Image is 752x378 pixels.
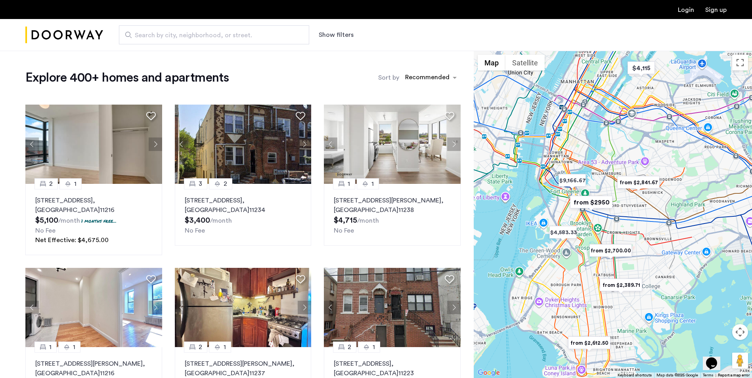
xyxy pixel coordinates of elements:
p: [STREET_ADDRESS] 11216 [35,196,152,215]
a: Report a map error [718,372,750,378]
button: Show street map [478,55,505,71]
p: [STREET_ADDRESS] 11234 [185,196,302,215]
button: Previous apartment [324,301,337,314]
div: from $2,841.67 [614,174,663,191]
button: Next apartment [298,301,311,314]
img: 2012_638521835493845862.jpeg [25,268,162,347]
img: 2016_638484540295233130.jpeg [175,105,312,184]
span: 1 [371,179,374,189]
div: $4,115 [624,59,658,77]
button: Next apartment [447,137,461,151]
a: Login [678,7,694,13]
span: 1 [49,342,52,352]
p: [STREET_ADDRESS][PERSON_NAME] 11237 [185,359,302,378]
p: 1 months free... [81,218,117,224]
span: Map data ©2025 Google [656,373,698,377]
span: 1 [73,342,75,352]
span: $3,400 [185,216,210,224]
span: No Fee [334,227,354,234]
button: Next apartment [298,137,311,151]
h1: Explore 400+ homes and apartments [25,70,229,86]
button: Previous apartment [175,301,188,314]
button: Next apartment [149,301,162,314]
a: 21[STREET_ADDRESS], [GEOGRAPHIC_DATA]112161 months free...No FeeNet Effective: $4,675.00 [25,184,162,255]
span: $5,100 [35,216,58,224]
button: Keyboard shortcuts [618,372,652,378]
a: 11[STREET_ADDRESS][PERSON_NAME], [GEOGRAPHIC_DATA]11238No Fee [324,184,461,246]
span: 1 [373,342,375,352]
div: Recommended [404,73,450,84]
a: Registration [705,7,727,13]
button: Show satellite imagery [505,55,545,71]
img: 2016_638484664599997863.jpeg [324,268,461,347]
div: from $2,700.00 [586,242,635,260]
span: Net Effective: $4,675.00 [35,237,109,243]
span: Search by city, neighborhood, or street. [135,31,287,40]
ng-select: sort-apartment [401,71,461,85]
span: No Fee [185,227,205,234]
sub: /month [357,218,379,224]
input: Apartment Search [119,25,309,44]
span: 2 [224,179,227,189]
span: 2 [199,342,202,352]
button: Previous apartment [25,301,39,314]
div: from $2,389.71 [597,276,645,294]
iframe: chat widget [703,346,728,370]
span: 3 [199,179,202,189]
button: Map camera controls [732,324,748,340]
button: Previous apartment [324,137,337,151]
span: $4,715 [334,216,357,224]
span: 2 [49,179,53,189]
button: Toggle fullscreen view [732,55,748,71]
button: Next apartment [149,137,162,151]
span: 1 [74,179,77,189]
a: Open this area in Google Maps (opens a new window) [476,368,502,378]
a: Terms (opens in new tab) [703,372,713,378]
div: $9,166.67 [555,172,589,189]
button: Previous apartment [175,137,188,151]
p: [STREET_ADDRESS][PERSON_NAME] 11238 [334,196,451,215]
img: 360ac8f6-4482-47b0-bc3d-3cb89b569d10_638791359623755990.jpeg [175,268,312,347]
div: from $2,612.50 [565,334,614,352]
button: Previous apartment [25,137,39,151]
span: No Fee [35,227,55,234]
sub: /month [210,218,232,224]
button: Show or hide filters [319,30,354,40]
img: logo [25,20,103,50]
img: Google [476,368,502,378]
a: Cazamio Logo [25,20,103,50]
p: [STREET_ADDRESS][PERSON_NAME] 11216 [35,359,152,378]
div: from $2950 [567,193,616,211]
label: Sort by [378,73,399,82]
p: [STREET_ADDRESS] 11223 [334,359,451,378]
sub: /month [58,218,80,224]
span: 1 [224,342,226,352]
button: Next apartment [447,301,461,314]
button: Drag Pegman onto the map to open Street View [732,353,748,368]
span: 1 [348,179,350,189]
div: $4,583.33 [546,223,580,241]
img: 2016_638666715889771230.jpeg [324,105,461,184]
span: 2 [348,342,351,352]
img: 2016_638673975962267132.jpeg [25,105,162,184]
a: 32[STREET_ADDRESS], [GEOGRAPHIC_DATA]11234No Fee [175,184,312,246]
